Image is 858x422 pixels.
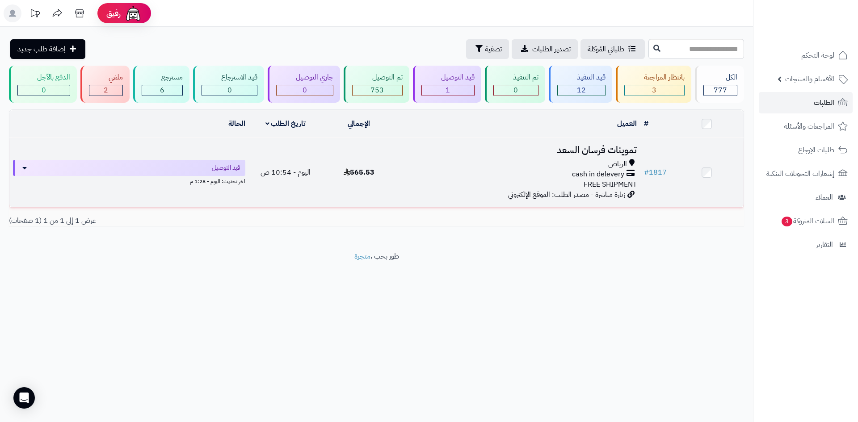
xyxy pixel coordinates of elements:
div: 12 [558,85,605,96]
a: العملاء [759,187,853,208]
div: 0 [494,85,538,96]
span: طلبات الإرجاع [798,144,834,156]
a: السلات المتروكة3 [759,210,853,232]
a: قيد التنفيذ 12 [547,66,614,103]
span: 0 [227,85,232,96]
span: FREE SHIPMENT [584,179,637,190]
div: عرض 1 إلى 1 من 1 (1 صفحات) [2,216,377,226]
button: تصفية [466,39,509,59]
span: cash in delevery [572,169,624,180]
span: الأقسام والمنتجات [785,73,834,85]
a: ملغي 2 [79,66,131,103]
div: Open Intercom Messenger [13,387,35,409]
div: مسترجع [142,72,183,83]
a: جاري التوصيل 0 [266,66,342,103]
a: العميل [617,118,637,129]
div: جاري التوصيل [276,72,333,83]
img: ai-face.png [124,4,142,22]
a: الطلبات [759,92,853,113]
span: # [644,167,649,178]
a: تصدير الطلبات [512,39,578,59]
span: تصدير الطلبات [532,44,571,54]
div: تم التوصيل [352,72,402,83]
a: بانتظار المراجعة 3 [614,66,693,103]
span: تصفية [485,44,502,54]
a: الدفع بالآجل 0 [7,66,79,103]
span: 1 [446,85,450,96]
span: رفيق [106,8,121,19]
a: الكل777 [693,66,746,103]
span: 2 [104,85,108,96]
div: 1 [422,85,474,96]
a: قيد الاسترجاع 0 [191,66,266,103]
a: المراجعات والأسئلة [759,116,853,137]
a: تاريخ الطلب [265,118,306,129]
a: متجرة [354,251,370,262]
span: المراجعات والأسئلة [784,120,834,133]
a: تم التنفيذ 0 [483,66,547,103]
a: مسترجع 6 [131,66,191,103]
a: الإجمالي [348,118,370,129]
span: 777 [714,85,727,96]
span: التقارير [816,238,833,251]
a: #1817 [644,167,667,178]
span: زيارة مباشرة - مصدر الطلب: الموقع الإلكتروني [508,189,625,200]
span: الرياض [608,159,627,169]
span: الطلبات [814,96,834,109]
div: الدفع بالآجل [17,72,70,83]
img: logo-2.png [797,7,850,25]
span: إشعارات التحويلات البنكية [766,167,834,180]
a: إضافة طلب جديد [10,39,85,59]
span: السلات المتروكة [781,215,834,227]
div: 0 [202,85,257,96]
div: الكل [703,72,737,83]
a: التقارير [759,234,853,255]
a: تم التوصيل 753 [342,66,411,103]
span: 3 [781,217,792,227]
a: تحديثات المنصة [24,4,46,25]
span: 3 [652,85,656,96]
span: العملاء [816,191,833,204]
a: طلبات الإرجاع [759,139,853,161]
span: 12 [577,85,586,96]
a: الحالة [228,118,245,129]
span: 0 [303,85,307,96]
div: 0 [18,85,70,96]
div: تم التنفيذ [493,72,538,83]
a: طلباتي المُوكلة [580,39,645,59]
div: اخر تحديث: اليوم - 1:28 م [13,176,245,185]
a: لوحة التحكم [759,45,853,66]
div: 3 [625,85,684,96]
div: 0 [277,85,333,96]
div: قيد الاسترجاع [202,72,257,83]
div: قيد التوصيل [421,72,475,83]
span: لوحة التحكم [801,49,834,62]
div: ملغي [89,72,123,83]
span: قيد التوصيل [212,163,240,172]
span: 0 [513,85,518,96]
div: بانتظار المراجعة [624,72,685,83]
span: 753 [370,85,384,96]
div: قيد التنفيذ [557,72,606,83]
span: طلباتي المُوكلة [588,44,624,54]
div: 6 [142,85,182,96]
a: # [644,118,648,129]
span: إضافة طلب جديد [17,44,66,54]
span: 565.53 [344,167,374,178]
a: قيد التوصيل 1 [411,66,483,103]
h3: تموينات فرسان السعد [400,145,637,155]
a: إشعارات التحويلات البنكية [759,163,853,184]
span: اليوم - 10:54 ص [261,167,311,178]
span: 0 [42,85,46,96]
div: 753 [353,85,402,96]
span: 6 [160,85,164,96]
div: 2 [89,85,122,96]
